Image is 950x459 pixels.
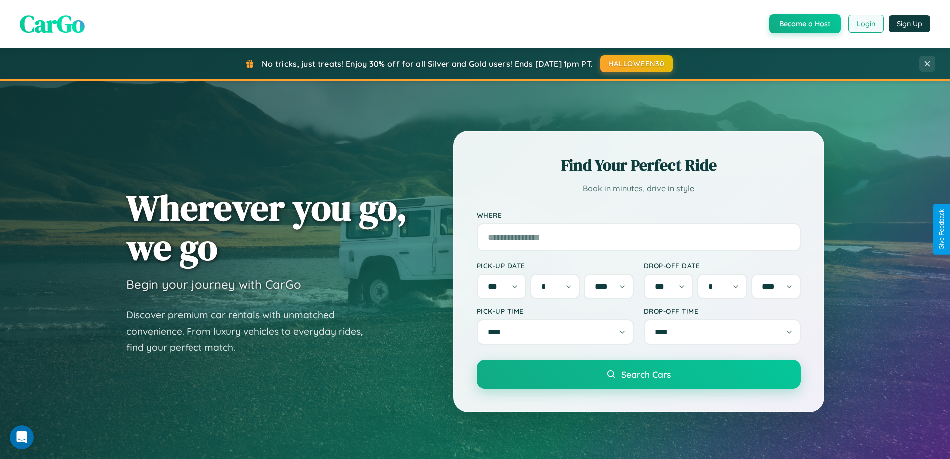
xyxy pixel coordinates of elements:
[644,261,801,270] label: Drop-off Date
[477,211,801,219] label: Where
[20,7,85,40] span: CarGo
[126,188,407,267] h1: Wherever you go, we go
[126,277,301,292] h3: Begin your journey with CarGo
[477,261,634,270] label: Pick-up Date
[477,307,634,315] label: Pick-up Time
[848,15,884,33] button: Login
[938,209,945,250] div: Give Feedback
[477,360,801,389] button: Search Cars
[10,425,34,449] iframe: Intercom live chat
[600,55,673,72] button: HALLOWEEN30
[477,154,801,176] h2: Find Your Perfect Ride
[126,307,376,356] p: Discover premium car rentals with unmatched convenience. From luxury vehicles to everyday rides, ...
[889,15,930,32] button: Sign Up
[621,369,671,380] span: Search Cars
[769,14,841,33] button: Become a Host
[262,59,593,69] span: No tricks, just treats! Enjoy 30% off for all Silver and Gold users! Ends [DATE] 1pm PT.
[477,181,801,196] p: Book in minutes, drive in style
[644,307,801,315] label: Drop-off Time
